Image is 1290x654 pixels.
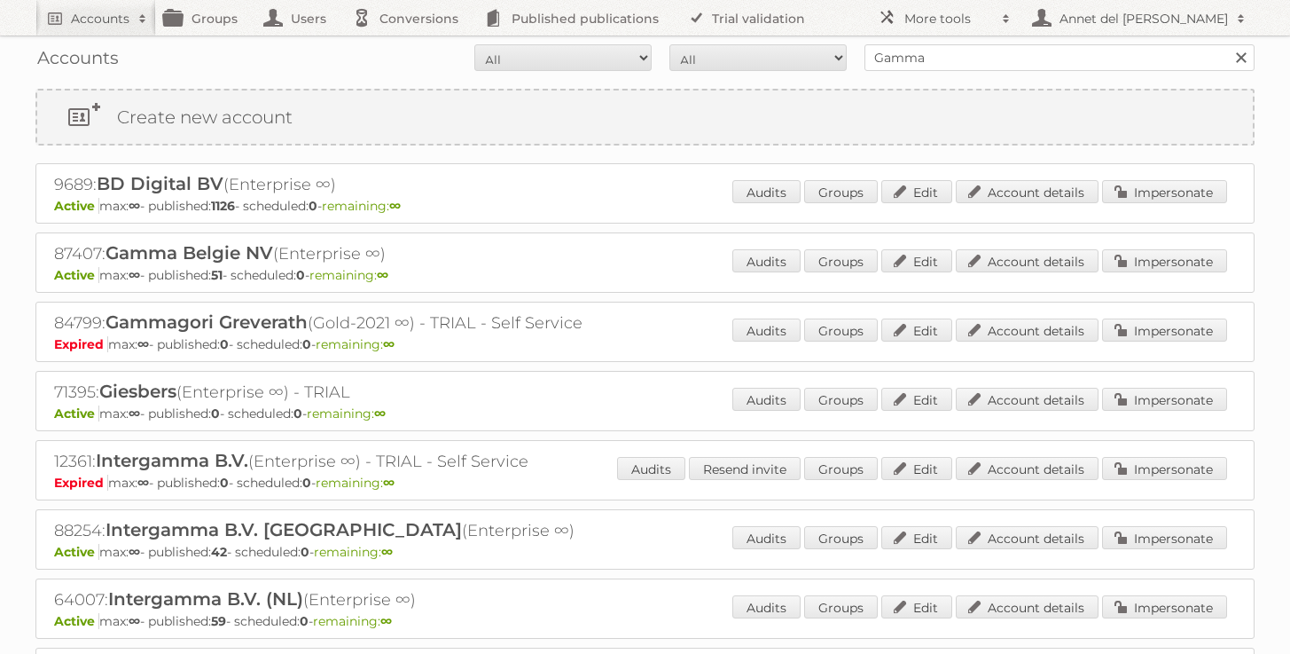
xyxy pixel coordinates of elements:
span: Active [54,198,99,214]
span: Intergamma B.V. [GEOGRAPHIC_DATA] [106,519,462,540]
a: Audits [732,319,801,342]
h2: 12361: (Enterprise ∞) - TRIAL - Self Service [54,450,675,473]
span: Giesbers [99,381,176,402]
a: Audits [617,457,685,480]
a: Groups [804,319,878,342]
strong: 0 [220,475,229,491]
span: Active [54,267,99,283]
span: remaining: [316,336,395,352]
h2: 84799: (Gold-2021 ∞) - TRIAL - Self Service [54,311,675,335]
span: remaining: [313,613,392,629]
strong: 51 [211,267,223,283]
strong: ∞ [137,336,149,352]
a: Groups [804,595,878,619]
strong: 1126 [211,198,235,214]
span: Active [54,406,99,422]
span: BD Digital BV [97,173,223,194]
a: Create new account [37,91,1253,144]
strong: ∞ [383,475,395,491]
a: Resend invite [689,457,801,480]
h2: More tools [904,10,993,28]
a: Edit [881,319,952,342]
strong: ∞ [383,336,395,352]
a: Impersonate [1102,388,1227,411]
a: Impersonate [1102,180,1227,203]
p: max: - published: - scheduled: - [54,406,1236,422]
a: Edit [881,180,952,203]
p: max: - published: - scheduled: - [54,267,1236,283]
a: Account details [956,388,1098,411]
a: Impersonate [1102,249,1227,272]
a: Impersonate [1102,457,1227,480]
strong: 42 [211,544,227,560]
strong: 0 [301,544,309,560]
p: max: - published: - scheduled: - [54,544,1236,560]
a: Groups [804,388,878,411]
span: Expired [54,336,108,352]
span: Gammagori Greverath [106,311,308,333]
a: Account details [956,526,1098,549]
p: max: - published: - scheduled: - [54,475,1236,491]
a: Impersonate [1102,526,1227,549]
strong: 0 [302,336,311,352]
span: Gamma Belgie NV [106,242,273,264]
a: Edit [881,249,952,272]
p: max: - published: - scheduled: - [54,336,1236,352]
a: Audits [732,388,801,411]
a: Account details [956,180,1098,203]
h2: 88254: (Enterprise ∞) [54,519,675,542]
strong: 59 [211,613,226,629]
span: remaining: [316,475,395,491]
a: Groups [804,180,878,203]
h2: 87407: (Enterprise ∞) [54,242,675,265]
h2: Annet del [PERSON_NAME] [1055,10,1228,28]
strong: ∞ [374,406,386,422]
strong: 0 [300,613,309,629]
h2: 9689: (Enterprise ∞) [54,173,675,196]
a: Impersonate [1102,595,1227,619]
a: Edit [881,595,952,619]
strong: ∞ [129,406,140,422]
strong: ∞ [381,544,393,560]
a: Account details [956,249,1098,272]
h2: Accounts [71,10,129,28]
a: Audits [732,526,801,549]
a: Audits [732,595,801,619]
a: Edit [881,457,952,480]
strong: ∞ [380,613,392,629]
strong: ∞ [389,198,401,214]
strong: 0 [296,267,305,283]
span: remaining: [307,406,386,422]
strong: 0 [211,406,220,422]
strong: ∞ [137,475,149,491]
span: Intergamma B.V. [96,450,248,471]
a: Account details [956,595,1098,619]
strong: ∞ [129,613,140,629]
strong: 0 [309,198,317,214]
strong: ∞ [129,198,140,214]
strong: 0 [293,406,302,422]
a: Impersonate [1102,319,1227,342]
a: Audits [732,249,801,272]
a: Edit [881,526,952,549]
a: Groups [804,249,878,272]
span: Active [54,544,99,560]
a: Account details [956,457,1098,480]
a: Audits [732,180,801,203]
strong: ∞ [129,267,140,283]
a: Groups [804,457,878,480]
span: Expired [54,475,108,491]
strong: ∞ [129,544,140,560]
p: max: - published: - scheduled: - [54,198,1236,214]
p: max: - published: - scheduled: - [54,613,1236,629]
h2: 64007: (Enterprise ∞) [54,588,675,611]
span: Active [54,613,99,629]
span: remaining: [322,198,401,214]
strong: 0 [302,475,311,491]
strong: 0 [220,336,229,352]
span: remaining: [314,544,393,560]
strong: ∞ [377,267,388,283]
span: Intergamma B.V. (NL) [108,588,303,610]
a: Account details [956,319,1098,342]
h2: 71395: (Enterprise ∞) - TRIAL [54,381,675,404]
